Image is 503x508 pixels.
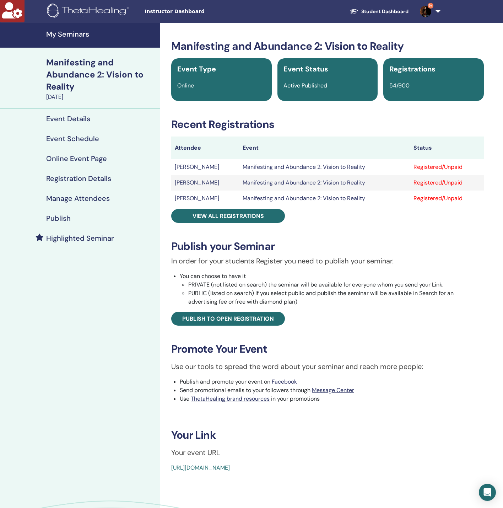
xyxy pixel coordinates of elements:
p: Use our tools to spread the word about your seminar and reach more people: [171,361,484,372]
img: default.jpg [420,6,431,17]
td: [PERSON_NAME] [171,159,239,175]
span: Event Status [283,64,328,74]
div: Registered/Unpaid [413,163,480,171]
span: Instructor Dashboard [145,8,251,15]
h4: Online Event Page [46,154,107,163]
h4: Event Details [46,114,90,123]
img: logo.png [47,4,132,20]
li: PUBLIC (listed on search) If you select public and publish the seminar will be available in Searc... [188,289,484,306]
h3: Publish your Seminar [171,240,484,253]
td: [PERSON_NAME] [171,175,239,191]
th: Event [239,137,410,159]
td: Manifesting and Abundance 2: Vision to Reality [239,175,410,191]
a: View all registrations [171,209,285,223]
h4: Publish [46,214,71,223]
th: Attendee [171,137,239,159]
p: Your event URL [171,447,484,458]
div: Manifesting and Abundance 2: Vision to Reality [46,57,156,93]
td: Manifesting and Abundance 2: Vision to Reality [239,159,410,175]
h3: Promote Your Event [171,343,484,355]
th: Status [410,137,484,159]
span: View all registrations [193,212,264,220]
td: Manifesting and Abundance 2: Vision to Reality [239,191,410,206]
a: Message Center [312,386,354,394]
a: ThetaHealing brand resources [191,395,270,402]
h3: Recent Registrations [171,118,484,131]
a: [URL][DOMAIN_NAME] [171,464,230,471]
li: Send promotional emails to your followers through [180,386,484,395]
h3: Your Link [171,429,484,442]
span: Active Published [283,82,327,89]
span: 54/900 [389,82,410,89]
a: Student Dashboard [344,5,414,18]
div: Open Intercom Messenger [479,484,496,501]
img: graduation-cap-white.svg [350,8,358,14]
a: Manifesting and Abundance 2: Vision to Reality[DATE] [42,57,160,101]
h4: Manage Attendees [46,194,110,203]
div: Registered/Unpaid [413,194,480,203]
span: 9+ [428,3,433,9]
div: [DATE] [46,93,156,101]
h4: Highlighted Seminar [46,234,114,242]
li: Publish and promote your event on [180,378,484,386]
h4: Event Schedule [46,134,99,143]
li: You can choose to have it [180,272,484,306]
span: Registrations [389,64,436,74]
a: Facebook [272,378,297,385]
a: Publish to open registration [171,312,285,326]
span: Event Type [177,64,216,74]
p: In order for your students Register you need to publish your seminar. [171,256,484,266]
div: Registered/Unpaid [413,178,480,187]
h4: Registration Details [46,174,111,183]
li: PRIVATE (not listed on search) the seminar will be available for everyone whom you send your Link. [188,280,484,289]
span: Publish to open registration [182,315,274,322]
h3: Manifesting and Abundance 2: Vision to Reality [171,40,484,53]
td: [PERSON_NAME] [171,191,239,206]
span: Online [177,82,194,89]
li: Use in your promotions [180,395,484,403]
h4: My Seminars [46,30,156,38]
